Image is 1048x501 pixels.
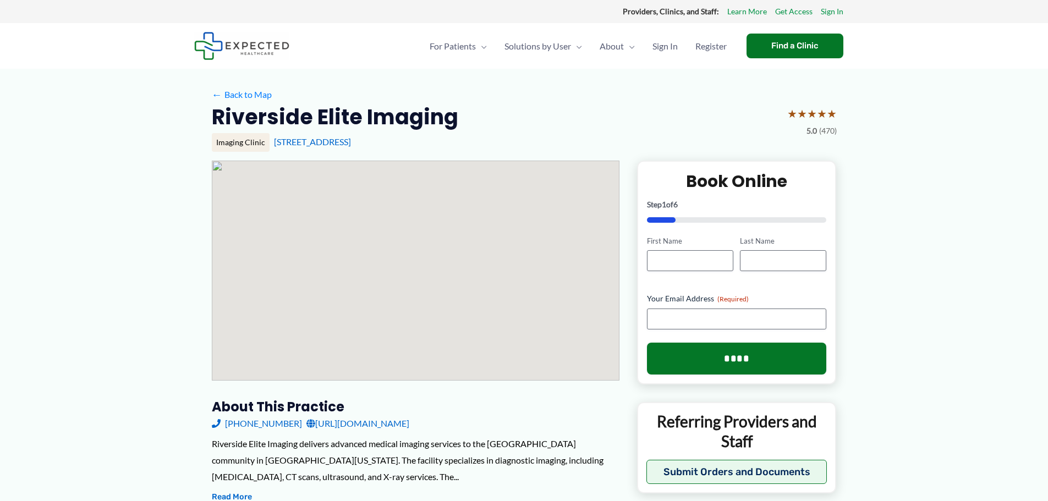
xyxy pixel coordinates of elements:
span: Solutions by User [504,27,571,65]
div: Imaging Clinic [212,133,270,152]
button: Submit Orders and Documents [646,460,827,484]
div: Riverside Elite Imaging delivers advanced medical imaging services to the [GEOGRAPHIC_DATA] commu... [212,436,619,485]
span: Menu Toggle [571,27,582,65]
a: Learn More [727,4,767,19]
a: Get Access [775,4,813,19]
h2: Book Online [647,170,827,192]
span: ★ [797,103,807,124]
span: ← [212,89,222,100]
strong: Providers, Clinics, and Staff: [623,7,719,16]
img: Expected Healthcare Logo - side, dark font, small [194,32,289,60]
h3: About this practice [212,398,619,415]
span: Menu Toggle [624,27,635,65]
a: For PatientsMenu Toggle [421,27,496,65]
a: Sign In [644,27,687,65]
label: Last Name [740,236,826,246]
a: Register [687,27,736,65]
a: [URL][DOMAIN_NAME] [306,415,409,432]
a: Find a Clinic [747,34,843,58]
span: ★ [817,103,827,124]
a: Solutions by UserMenu Toggle [496,27,591,65]
p: Referring Providers and Staff [646,411,827,452]
a: [PHONE_NUMBER] [212,415,302,432]
span: (Required) [717,295,749,303]
span: ★ [787,103,797,124]
a: AboutMenu Toggle [591,27,644,65]
span: About [600,27,624,65]
a: ←Back to Map [212,86,272,103]
span: 6 [673,200,678,209]
a: Sign In [821,4,843,19]
span: ★ [827,103,837,124]
span: 5.0 [806,124,817,138]
h2: Riverside Elite Imaging [212,103,458,130]
label: Your Email Address [647,293,827,304]
span: Register [695,27,727,65]
span: (470) [819,124,837,138]
span: 1 [662,200,666,209]
nav: Primary Site Navigation [421,27,736,65]
span: For Patients [430,27,476,65]
span: ★ [807,103,817,124]
span: Menu Toggle [476,27,487,65]
label: First Name [647,236,733,246]
span: Sign In [652,27,678,65]
a: [STREET_ADDRESS] [274,136,351,147]
p: Step of [647,201,827,208]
